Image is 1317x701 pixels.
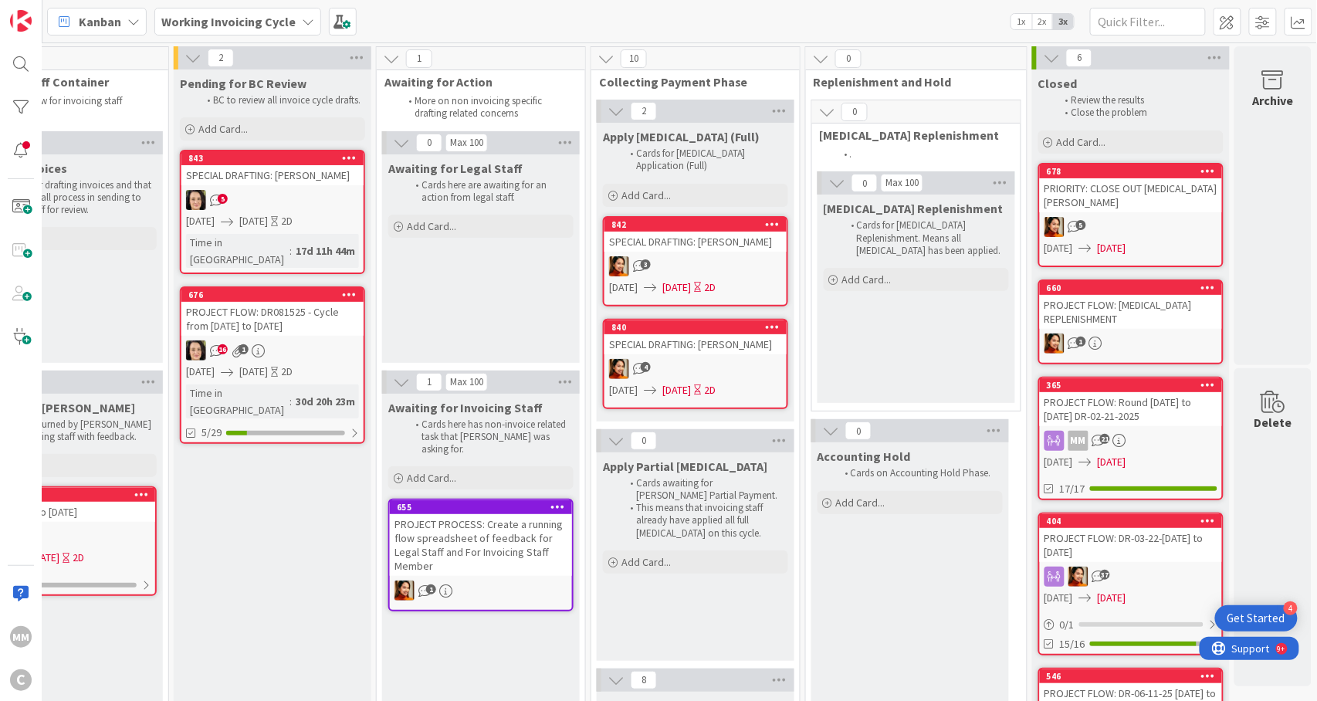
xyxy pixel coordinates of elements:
[390,581,572,601] div: PM
[621,502,786,540] li: This means that invoicing staff already have applied all full [MEDICAL_DATA] on this cycle.
[239,213,268,229] span: [DATE]
[32,2,70,21] span: Support
[609,256,629,276] img: PM
[611,219,787,230] div: 842
[450,378,483,386] div: Max 100
[1040,567,1222,587] div: PM
[1053,14,1074,29] span: 3x
[10,10,32,32] img: Visit kanbanzone.com
[388,400,543,415] span: Awaiting for Invoicing Staff
[1040,431,1222,451] div: MM
[79,12,121,31] span: Kanban
[289,242,292,259] span: :
[181,340,364,361] div: BL
[1040,295,1222,329] div: PROJECT FLOW: [MEDICAL_DATA] REPLENISHMENT
[1047,166,1222,177] div: 678
[388,161,523,176] span: Awaiting for Legal Staff
[1040,281,1222,295] div: 660
[1040,615,1222,635] div: 0/1
[1060,617,1075,633] span: 0 / 1
[604,218,787,252] div: 842SPECIAL DRAFTING: [PERSON_NAME]
[1040,378,1222,392] div: 365
[1040,378,1222,426] div: 365PROJECT FLOW: Round [DATE] to [DATE] DR-02-21-2025
[181,151,364,165] div: 843
[161,14,296,29] b: Working Invoicing Cycle
[1047,380,1222,391] div: 365
[1044,240,1073,256] span: [DATE]
[1032,14,1053,29] span: 2x
[1040,178,1222,212] div: PRIORITY: CLOSE OUT [MEDICAL_DATA][PERSON_NAME]
[78,6,86,19] div: 9+
[1060,481,1085,497] span: 17/17
[1047,671,1222,682] div: 546
[1044,590,1073,606] span: [DATE]
[1098,240,1126,256] span: [DATE]
[1253,91,1294,110] div: Archive
[604,256,787,276] div: PM
[186,340,206,361] img: BL
[218,194,228,204] span: 5
[1038,76,1078,91] span: Closed
[604,334,787,354] div: SPECIAL DRAFTING: [PERSON_NAME]
[186,364,215,380] span: [DATE]
[281,213,293,229] div: 2D
[180,76,306,91] span: Pending for BC Review
[641,362,651,372] span: 4
[208,49,234,67] span: 2
[406,49,432,68] span: 1
[835,49,862,68] span: 0
[1057,94,1221,107] li: Review the results
[1090,8,1206,36] input: Quick Filter...
[31,550,59,566] span: [DATE]
[1040,514,1222,528] div: 404
[1040,164,1222,212] div: 678PRIORITY: CLOSE OUT [MEDICAL_DATA][PERSON_NAME]
[1040,334,1222,354] div: PM
[604,232,787,252] div: SPECIAL DRAFTING: [PERSON_NAME]
[1044,454,1073,470] span: [DATE]
[1044,334,1065,354] img: PM
[181,165,364,185] div: SPECIAL DRAFTING: [PERSON_NAME]
[1068,431,1088,451] div: MM
[289,393,292,410] span: :
[1060,636,1085,652] span: 15/16
[186,234,289,268] div: Time in [GEOGRAPHIC_DATA]
[1057,107,1221,119] li: Close the problem
[609,359,629,379] img: PM
[851,174,878,192] span: 0
[239,364,268,380] span: [DATE]
[814,74,1007,90] span: Replenishment and Hold
[407,179,571,205] li: Cards here are awaiting for an action from legal staff.
[400,95,567,120] li: More on non invoicing specific drafting related concerns
[609,279,638,296] span: [DATE]
[188,153,364,164] div: 843
[201,425,222,441] span: 5/29
[426,584,436,594] span: 1
[842,219,1007,257] li: Cards for [MEDICAL_DATA] Replenishment. Means all [MEDICAL_DATA] has been applied.
[1040,528,1222,562] div: PROJECT FLOW: DR-03-22-[DATE] to [DATE]
[1047,516,1222,527] div: 404
[1040,217,1222,237] div: PM
[407,418,571,456] li: Cards here has non-invoice related task that [PERSON_NAME] was asking for.
[1047,283,1222,293] div: 660
[181,190,364,210] div: BL
[631,102,657,120] span: 2
[218,344,228,354] span: 16
[704,279,716,296] div: 2D
[186,190,206,210] img: BL
[407,471,456,485] span: Add Card...
[1011,14,1032,29] span: 1x
[1040,281,1222,329] div: 660PROJECT FLOW: [MEDICAL_DATA] REPLENISHMENT
[885,179,919,187] div: Max 100
[1254,413,1292,432] div: Delete
[281,364,293,380] div: 2D
[1044,217,1065,237] img: PM
[1066,49,1092,67] span: 6
[1040,164,1222,178] div: 678
[1227,611,1285,626] div: Get Started
[604,218,787,232] div: 842
[621,477,786,503] li: Cards awaiting for [PERSON_NAME] Partial Payment.
[239,344,249,354] span: 1
[621,188,671,202] span: Add Card...
[1057,135,1106,149] span: Add Card...
[621,555,671,569] span: Add Card...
